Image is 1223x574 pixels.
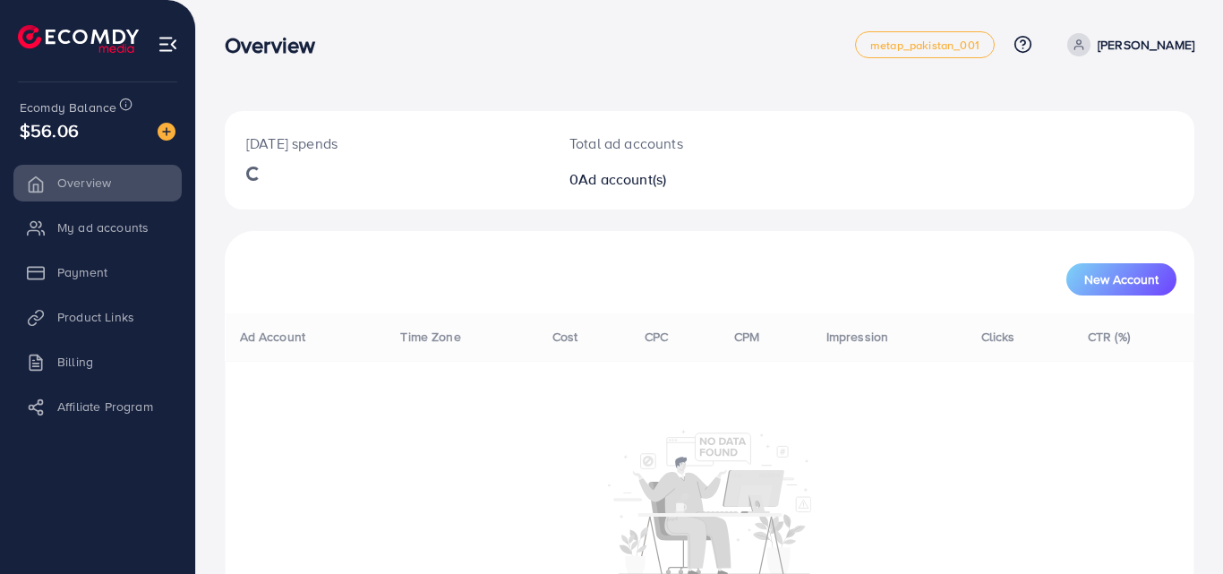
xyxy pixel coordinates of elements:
[225,32,329,58] h3: Overview
[18,25,139,53] img: logo
[569,171,769,188] h2: 0
[569,133,769,154] p: Total ad accounts
[20,117,79,143] span: $56.06
[870,39,979,51] span: metap_pakistan_001
[158,34,178,55] img: menu
[246,133,526,154] p: [DATE] spends
[855,31,995,58] a: metap_pakistan_001
[20,99,116,116] span: Ecomdy Balance
[578,169,666,189] span: Ad account(s)
[1084,273,1159,286] span: New Account
[1098,34,1194,56] p: [PERSON_NAME]
[1066,263,1176,296] button: New Account
[1060,33,1194,56] a: [PERSON_NAME]
[158,123,175,141] img: image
